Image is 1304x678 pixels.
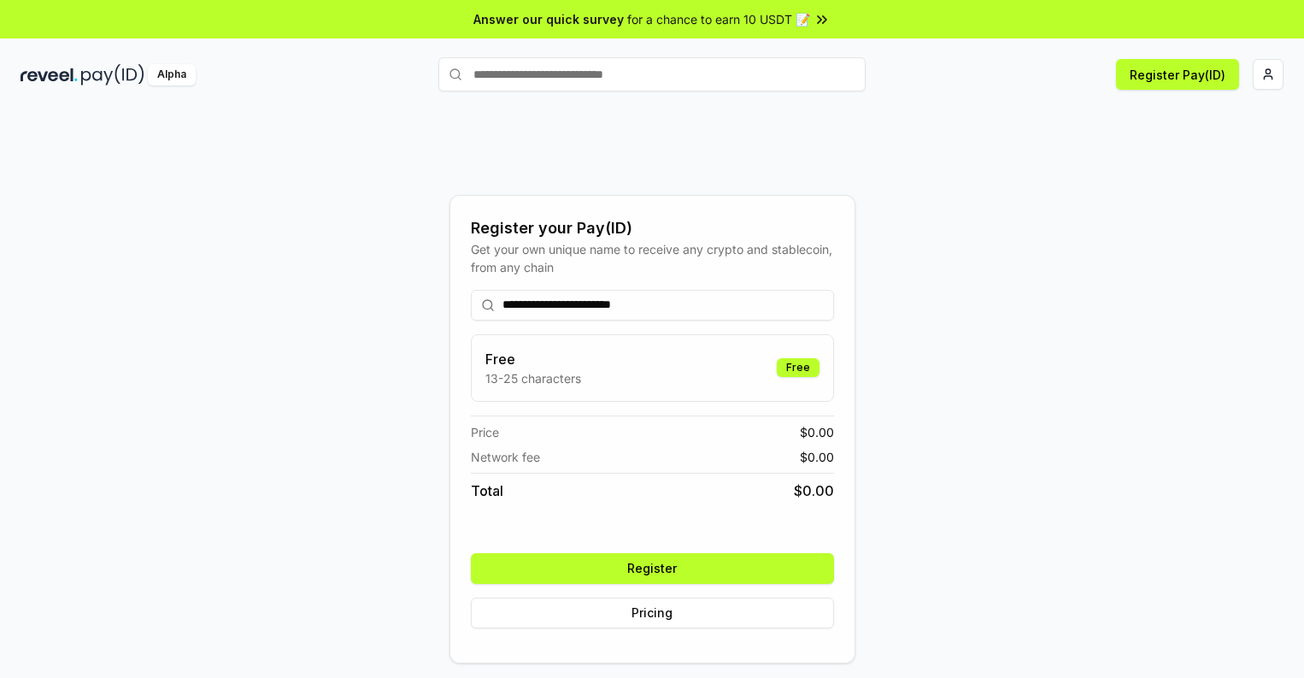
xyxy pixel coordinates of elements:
[794,480,834,501] span: $ 0.00
[777,358,819,377] div: Free
[81,64,144,85] img: pay_id
[473,10,624,28] span: Answer our quick survey
[471,598,834,628] button: Pricing
[471,480,503,501] span: Total
[148,64,196,85] div: Alpha
[471,240,834,276] div: Get your own unique name to receive any crypto and stablecoin, from any chain
[485,369,581,387] p: 13-25 characters
[485,349,581,369] h3: Free
[471,448,540,466] span: Network fee
[800,448,834,466] span: $ 0.00
[800,423,834,441] span: $ 0.00
[1116,59,1239,90] button: Register Pay(ID)
[471,423,499,441] span: Price
[21,64,78,85] img: reveel_dark
[627,10,810,28] span: for a chance to earn 10 USDT 📝
[471,553,834,584] button: Register
[471,216,834,240] div: Register your Pay(ID)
